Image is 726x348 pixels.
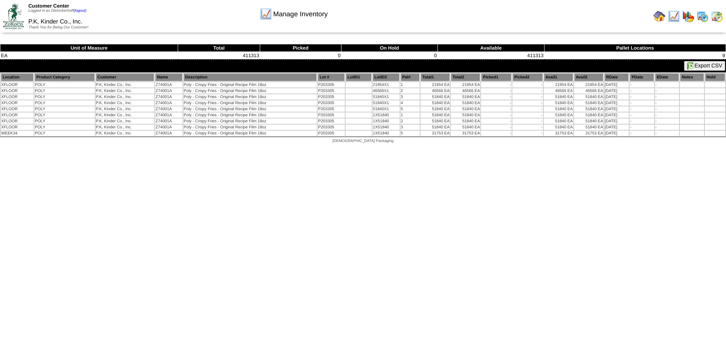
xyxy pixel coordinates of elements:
td: 46566X1 [372,88,400,94]
td: 1X51840 [372,131,400,136]
td: - [630,82,654,87]
th: Product Category [34,73,95,81]
td: - [630,112,654,118]
td: Z74001A [155,94,183,100]
td: - [481,88,512,94]
td: - [512,88,543,94]
th: Description [183,73,317,81]
td: 51840 EA [574,106,603,112]
th: RDate [604,73,629,81]
td: - [481,82,512,87]
td: P203305 [318,112,345,118]
td: Poly - Crispy Fries - Original Recipe Film 18oz [183,131,317,136]
td: [DATE] [604,112,629,118]
td: - [655,88,679,94]
td: POLY [34,125,95,130]
td: - [481,94,512,100]
td: POLY [34,100,95,106]
td: [DATE] [604,82,629,87]
td: 51840 EA [420,100,450,106]
td: Z74001A [155,100,183,106]
td: 51840 EA [544,112,573,118]
td: P203305 [318,125,345,130]
th: Avail2 [574,73,603,81]
td: Poly - Crispy Fries - Original Recipe Film 18oz [183,106,317,112]
td: - [630,131,654,136]
td: 51840 EA [451,125,480,130]
td: - [630,88,654,94]
th: Notes [680,73,704,81]
a: (logout) [73,9,86,13]
td: [DATE] [604,131,629,136]
td: [DATE] [604,125,629,130]
td: POLY [34,131,95,136]
td: Poly - Crispy Fries - Original Recipe Film 18oz [183,100,317,106]
td: 51840 EA [574,100,603,106]
td: 46566 EA [451,88,480,94]
th: Available [437,44,544,52]
td: P.K, Kinder Co., Inc. [96,119,155,124]
td: XFLOOR [1,88,34,94]
td: - [481,131,512,136]
td: - [655,82,679,87]
td: 9 [544,52,726,59]
td: - [630,94,654,100]
td: P.K, Kinder Co., Inc. [96,88,155,94]
th: Total [178,44,260,52]
td: POLY [34,112,95,118]
td: 46566 EA [544,88,573,94]
td: 51840 EA [544,125,573,130]
td: XFLOOR [1,106,34,112]
td: - [512,82,543,87]
td: 51840X1 [372,106,400,112]
td: 51840 EA [420,112,450,118]
th: Unit of Measure [0,44,178,52]
img: home.gif [653,10,665,22]
td: 5 [400,131,420,136]
td: POLY [34,94,95,100]
td: 51840X1 [372,94,400,100]
td: Z74001A [155,82,183,87]
td: P.K, Kinder Co., Inc. [96,82,155,87]
img: graph.gif [682,10,694,22]
th: Picked1 [481,73,512,81]
img: line_graph.gif [668,10,680,22]
span: P.K, Kinder Co., Inc. [28,19,82,25]
th: Location [1,73,34,81]
td: Poly - Crispy Fries - Original Recipe Film 18oz [183,82,317,87]
td: XFLOOR [1,82,34,87]
img: ZoRoCo_Logo(Green%26Foil)%20jpg.webp [3,3,24,29]
td: P203305 [318,82,345,87]
td: - [481,112,512,118]
td: P203305 [318,88,345,94]
span: Thank You for Being Our Customer! [28,25,88,30]
span: Logged in as Dbrinckerhoff [28,9,86,13]
td: - [655,131,679,136]
th: Picked2 [512,73,543,81]
td: 51840 EA [451,119,480,124]
td: - [512,106,543,112]
td: XFLOOR [1,94,34,100]
td: - [512,131,543,136]
td: WEEK34 [1,131,34,136]
td: POLY [34,106,95,112]
th: Total2 [451,73,480,81]
td: 51840 EA [574,94,603,100]
td: 4 [400,100,420,106]
th: LotID2 [372,73,400,81]
td: XFLOOR [1,125,34,130]
td: - [512,119,543,124]
td: - [481,119,512,124]
span: [DEMOGRAPHIC_DATA] Packaging [332,139,393,143]
th: Lot # [318,73,345,81]
th: Customer [96,73,155,81]
td: 1X51840 [372,119,400,124]
td: - [655,112,679,118]
td: 51840 EA [420,119,450,124]
img: calendarprod.gif [697,10,709,22]
td: - [655,94,679,100]
button: Export CSV [684,61,725,71]
td: 51840 EA [451,100,480,106]
td: Poly - Crispy Fries - Original Recipe Film 18oz [183,94,317,100]
td: 2 [400,88,420,94]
